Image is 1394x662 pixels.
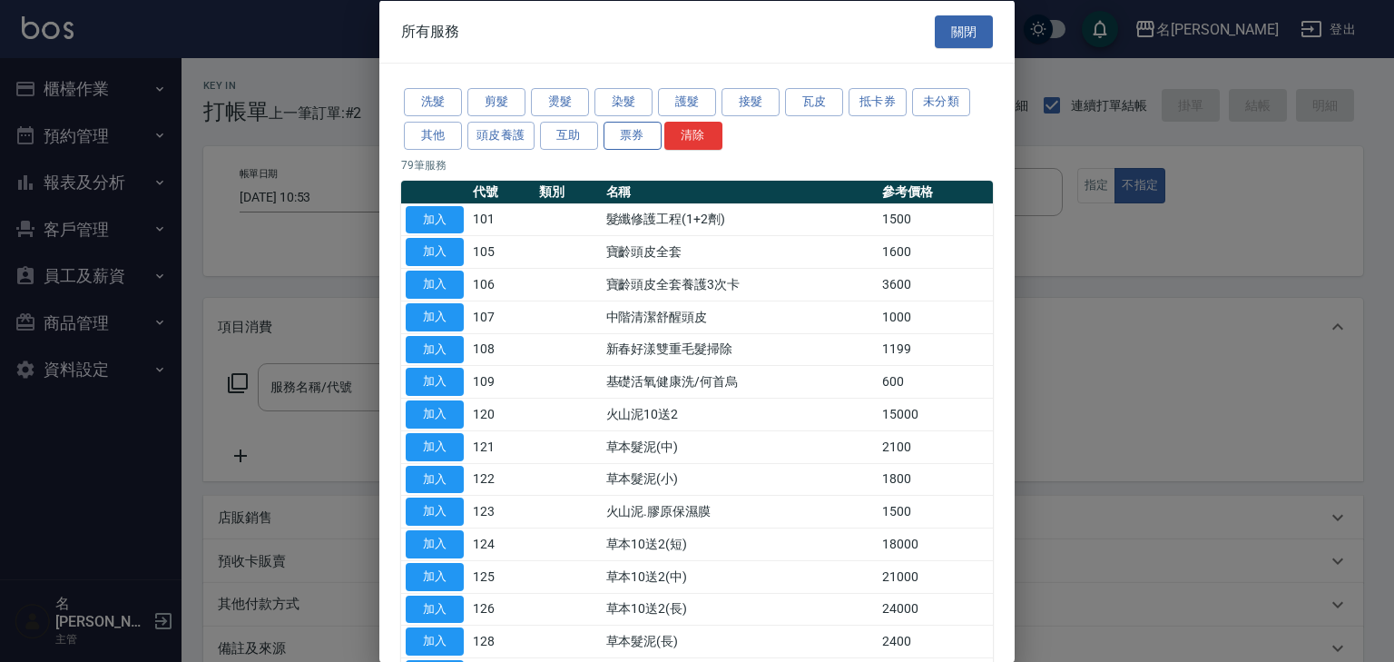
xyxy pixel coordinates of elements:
[468,268,535,301] td: 106
[406,627,464,656] button: 加入
[401,156,993,173] p: 79 筆服務
[602,203,878,236] td: 髮纖修護工程(1+2劑)
[878,625,993,657] td: 2400
[468,333,535,366] td: 108
[878,560,993,593] td: 21000
[785,88,843,116] button: 瓦皮
[535,180,601,203] th: 類別
[658,88,716,116] button: 護髮
[602,528,878,560] td: 草本10送2(短)
[602,268,878,301] td: 寶齡頭皮全套養護3次卡
[468,180,535,203] th: 代號
[404,121,462,149] button: 其他
[406,595,464,623] button: 加入
[878,593,993,626] td: 24000
[406,238,464,266] button: 加入
[406,400,464,429] button: 加入
[602,365,878,398] td: 基礎活氧健康洗/何首烏
[468,430,535,463] td: 121
[602,495,878,528] td: 火山泥.膠原保濕膜
[878,430,993,463] td: 2100
[468,495,535,528] td: 123
[878,463,993,496] td: 1800
[401,22,459,40] span: 所有服務
[602,560,878,593] td: 草本10送2(中)
[467,88,525,116] button: 剪髮
[878,333,993,366] td: 1199
[878,301,993,333] td: 1000
[406,530,464,558] button: 加入
[878,203,993,236] td: 1500
[468,463,535,496] td: 122
[468,365,535,398] td: 109
[406,465,464,493] button: 加入
[878,235,993,268] td: 1600
[406,432,464,460] button: 加入
[468,528,535,560] td: 124
[406,271,464,299] button: 加入
[878,398,993,430] td: 15000
[722,88,780,116] button: 接髮
[468,235,535,268] td: 105
[468,203,535,236] td: 101
[602,593,878,626] td: 草本10送2(長)
[467,121,535,149] button: 頭皮養護
[602,398,878,430] td: 火山泥10送2
[540,121,598,149] button: 互助
[849,88,907,116] button: 抵卡券
[664,121,722,149] button: 清除
[878,495,993,528] td: 1500
[878,528,993,560] td: 18000
[468,301,535,333] td: 107
[602,625,878,657] td: 草本髮泥(長)
[406,302,464,331] button: 加入
[594,88,653,116] button: 染髮
[912,88,970,116] button: 未分類
[468,593,535,626] td: 126
[406,368,464,396] button: 加入
[468,398,535,430] td: 120
[468,560,535,593] td: 125
[602,463,878,496] td: 草本髮泥(小)
[602,301,878,333] td: 中階清潔舒醒頭皮
[878,365,993,398] td: 600
[602,235,878,268] td: 寶齡頭皮全套
[878,268,993,301] td: 3600
[604,121,662,149] button: 票券
[602,430,878,463] td: 草本髮泥(中)
[602,180,878,203] th: 名稱
[404,88,462,116] button: 洗髮
[935,15,993,48] button: 關閉
[406,562,464,590] button: 加入
[406,205,464,233] button: 加入
[602,333,878,366] td: 新春好漾雙重毛髮掃除
[406,498,464,526] button: 加入
[531,88,589,116] button: 燙髮
[468,625,535,657] td: 128
[878,180,993,203] th: 參考價格
[406,335,464,363] button: 加入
